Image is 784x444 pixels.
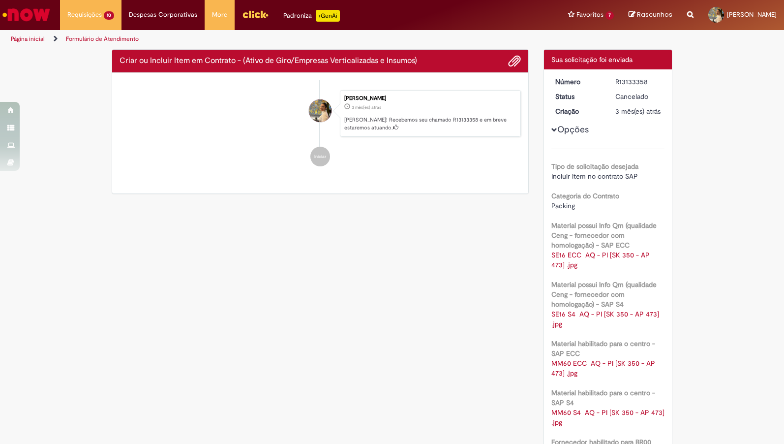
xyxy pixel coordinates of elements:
a: Download de SE16 S4 AQ - PI [SK 350 - AP 473] .jpg [551,310,661,328]
b: Material possui Info Qm (qualidade Ceng - fornecedor com homologação) - SAP S4 [551,280,657,309]
div: Padroniza [283,10,340,22]
p: +GenAi [316,10,340,22]
div: Cancelado [615,92,661,101]
a: Rascunhos [629,10,672,20]
div: Yasmim Ferreira Da Silva [309,99,332,122]
b: Tipo de solicitação desejada [551,162,638,171]
span: [PERSON_NAME] [727,10,777,19]
b: Categoria do Contrato [551,191,619,200]
p: [PERSON_NAME]! Recebemos seu chamado R13133358 e em breve estaremos atuando. [344,116,515,131]
dt: Criação [548,106,608,116]
b: Material habilitado para o centro - SAP ECC [551,339,655,358]
h2: Criar ou Incluir Item em Contrato - (Ativo de Giro/Empresas Verticalizadas e Insumos) Histórico d... [120,57,417,65]
time: 06/06/2025 09:46:11 [615,107,661,116]
b: Material possui Info Qm (qualidade Ceng - fornecedor com homologação) - SAP ECC [551,221,657,250]
a: Download de SE16 ECC AQ - PI [SK 350 - AP 473] .jpg [551,251,652,269]
a: Formulário de Atendimento [66,35,139,43]
span: More [212,10,227,20]
span: Rascunhos [637,10,672,19]
div: 06/06/2025 09:46:11 [615,106,661,116]
dt: Número [548,77,608,87]
span: Requisições [67,10,102,20]
span: Sua solicitação foi enviada [551,55,633,64]
a: Página inicial [11,35,45,43]
li: Yasmim Ferreira Da Silva [120,90,521,137]
a: Download de MM60 S4 AQ - PI [SK 350 - AP 473] .jpg [551,408,666,427]
b: Material habilitado para o centro - SAP S4 [551,388,655,407]
img: ServiceNow [1,5,52,25]
span: 7 [605,11,614,20]
span: Incluir item no contrato SAP [551,172,638,181]
ul: Trilhas de página [7,30,515,48]
span: 3 mês(es) atrás [352,104,381,110]
div: R13133358 [615,77,661,87]
span: Despesas Corporativas [129,10,197,20]
span: 10 [104,11,114,20]
span: Packing [551,201,575,210]
div: [PERSON_NAME] [344,95,515,101]
img: click_logo_yellow_360x200.png [242,7,269,22]
a: Download de MM60 ECC AQ - PI [SK 350 - AP 473] .jpg [551,359,657,378]
ul: Histórico de tíquete [120,80,521,177]
dt: Status [548,92,608,101]
span: 3 mês(es) atrás [615,107,661,116]
span: Favoritos [576,10,603,20]
time: 06/06/2025 09:46:11 [352,104,381,110]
